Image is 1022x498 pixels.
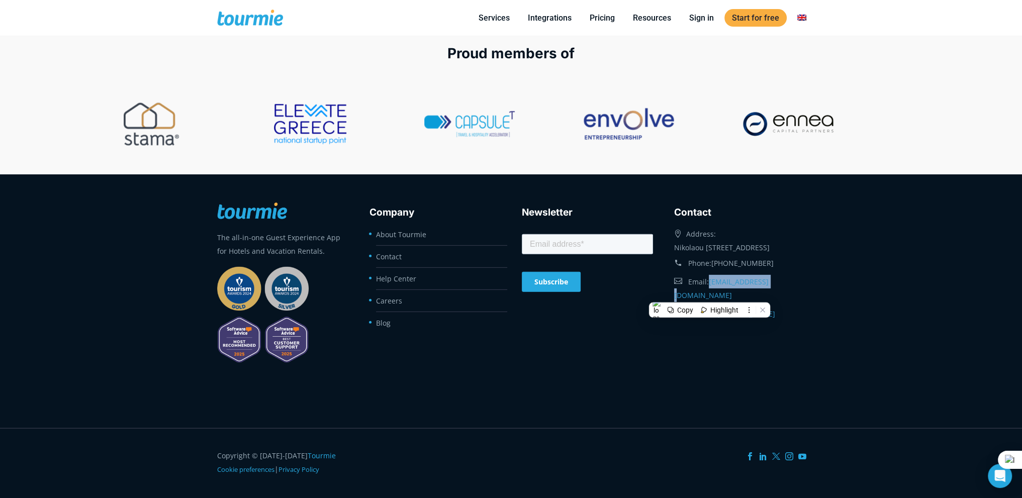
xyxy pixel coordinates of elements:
[369,205,501,220] h3: Company
[376,252,402,261] a: Contact
[674,272,805,305] div: Email:
[520,12,579,24] a: Integrations
[772,452,780,460] a: Twitter
[471,12,517,24] a: Services
[217,231,348,258] p: The all-in-one Guest Experience App for Hotels and Vacation Rentals.
[376,318,391,328] a: Blog
[711,258,774,268] a: [PHONE_NUMBER]
[217,465,274,474] a: Cookie preferences
[746,452,754,460] a: Facebook
[674,254,805,272] div: Phone:
[759,452,767,460] a: LinkedIn
[217,449,348,476] div: Copyright © [DATE]-[DATE] |
[674,277,769,300] a: [EMAIL_ADDRESS][DOMAIN_NAME]
[522,232,653,298] iframe: Form 0
[674,225,805,254] div: Address: Nikolaou [STREET_ADDRESS]
[308,451,336,460] a: Tourmie
[625,12,679,24] a: Resources
[522,205,653,220] h3: Newsletter
[790,12,814,24] a: Switch to
[582,12,622,24] a: Pricing
[376,230,426,239] a: About Tourmie
[376,296,402,306] a: Careers
[798,452,806,460] a: YouTube
[724,9,787,27] a: Start for free
[785,452,793,460] a: Instagram
[674,205,805,220] h3: Contact
[376,274,416,283] a: Help Center
[682,12,721,24] a: Sign in
[278,465,319,474] a: Privacy Policy
[988,464,1012,488] div: Open Intercom Messenger
[447,45,575,62] span: Proud members of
